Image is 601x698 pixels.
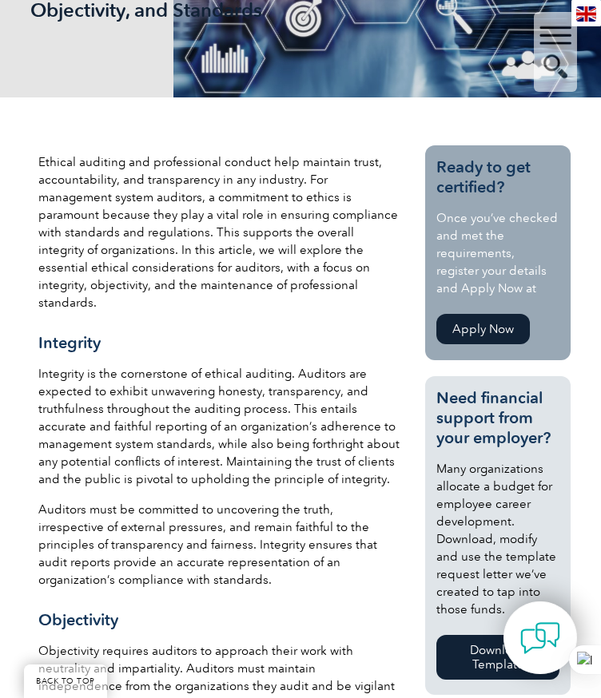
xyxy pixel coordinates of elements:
img: contact-chat.png [520,618,560,658]
a: Download Template [436,635,559,680]
a: Apply Now [436,314,530,344]
p: Integrity is the cornerstone of ethical auditing. Auditors are expected to exhibit unwavering hon... [38,365,401,488]
a: BACK TO TOP [24,664,107,698]
p: Ethical auditing and professional conduct help maintain trust, accountability, and transparency i... [38,153,401,311]
img: en [576,6,596,22]
h3: Integrity [38,333,401,353]
h3: Need financial support from your employer? [436,388,559,448]
p: Once you’ve checked and met the requirements, register your details and Apply Now at [436,209,559,297]
h3: Objectivity [38,610,401,630]
p: Auditors must be committed to uncovering the truth, irrespective of external pressures, and remai... [38,501,401,589]
p: Many organizations allocate a budget for employee career development. Download, modify and use th... [436,460,559,618]
h3: Ready to get certified? [436,157,559,197]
